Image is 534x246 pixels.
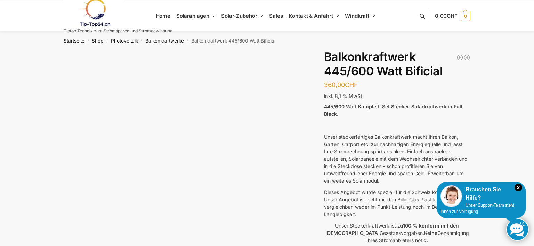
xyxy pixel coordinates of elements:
[221,13,257,19] span: Solar-Zubehör
[324,81,358,89] bdi: 360,00
[515,184,522,191] i: Schließen
[218,0,266,32] a: Solar-Zubehör
[266,0,286,32] a: Sales
[435,6,470,26] a: 0,00CHF 0
[64,29,172,33] p: Tiptop Technik zum Stromsparen und Stromgewinnung
[111,38,138,44] a: Photovoltaik
[176,13,209,19] span: Solaranlagen
[103,38,111,44] span: /
[324,222,470,244] p: Unser Steckerkraftwerk ist zu Gesetzesvorgaben. Genehmigung Ihres Stromanbieters nötig.
[324,189,470,218] p: Dieses Angebot wurde speziell für die Schweiz konfiguriert. Unser Angebot ist nicht mit den Billi...
[345,81,358,89] span: CHF
[435,13,458,19] span: 0,00
[324,93,364,99] span: inkl. 8,1 % MwSt.
[342,0,379,32] a: Windkraft
[286,0,342,32] a: Kontakt & Anfahrt
[145,38,184,44] a: Balkonkraftwerke
[289,13,333,19] span: Kontakt & Anfahrt
[461,11,470,21] span: 0
[84,38,92,44] span: /
[324,50,470,78] h1: Balkonkraftwerk 445/600 Watt Bificial
[324,103,462,117] strong: 445/600 Watt Komplett-Set Stecker-Solarkraftwerk in Full Black.
[64,38,84,44] a: Startseite
[184,38,191,44] span: /
[440,185,462,207] img: Customer service
[463,54,470,61] a: Balkonkraftwerk 600/810 Watt Fullblack
[92,38,103,44] a: Shop
[324,133,470,184] p: Unser steckerfertiges Balkonkraftwerk macht Ihren Balkon, Garten, Carport etc. zur nachhaltigen E...
[173,0,218,32] a: Solaranlagen
[456,54,463,61] a: Steckerkraftwerk 890 Watt mit verstellbaren Balkonhalterungen inkl. Lieferung
[345,13,369,19] span: Windkraft
[440,185,522,202] div: Brauchen Sie Hilfe?
[447,13,458,19] span: CHF
[424,230,437,236] strong: Keine
[51,32,483,50] nav: Breadcrumb
[138,38,145,44] span: /
[269,13,283,19] span: Sales
[440,203,514,214] span: Unser Support-Team steht Ihnen zur Verfügung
